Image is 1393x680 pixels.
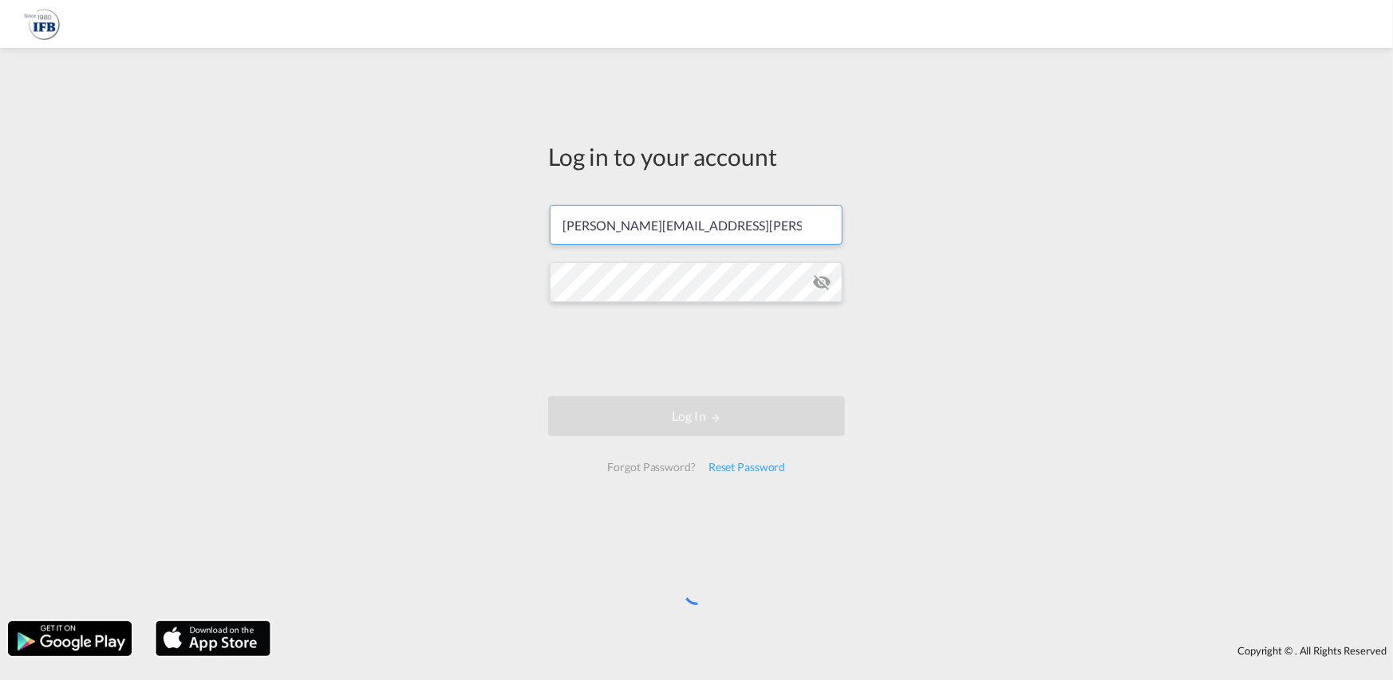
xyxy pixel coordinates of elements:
div: Log in to your account [548,140,845,173]
div: Copyright © . All Rights Reserved [278,637,1393,664]
img: apple.png [154,619,272,658]
md-icon: icon-eye-off [812,273,831,292]
button: LOGIN [548,396,845,436]
div: Forgot Password? [601,453,701,482]
input: Enter email/phone number [550,205,843,245]
img: b628ab10256c11eeb52753acbc15d091.png [24,6,60,42]
iframe: reCAPTCHA [575,318,818,380]
div: Reset Password [702,453,792,482]
img: google.png [6,619,133,658]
